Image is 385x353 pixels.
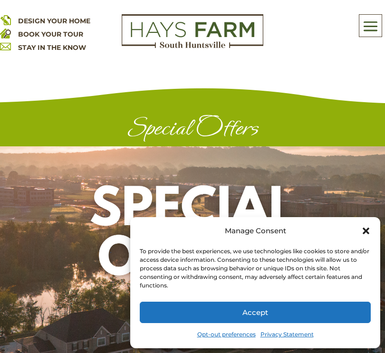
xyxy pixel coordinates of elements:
[18,43,86,52] a: STAY IN THE KNOW
[197,328,256,341] a: Opt-out preferences
[140,247,370,290] div: To provide the best experiences, we use technologies like cookies to store and/or access device i...
[225,224,286,238] div: Manage Consent
[140,302,371,323] button: Accept
[38,114,346,146] h1: Special Offers
[122,42,263,50] a: hays farm homes huntsville development
[361,226,371,236] div: Close dialog
[18,30,83,38] a: BOOK YOUR TOUR
[260,328,314,341] a: Privacy Statement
